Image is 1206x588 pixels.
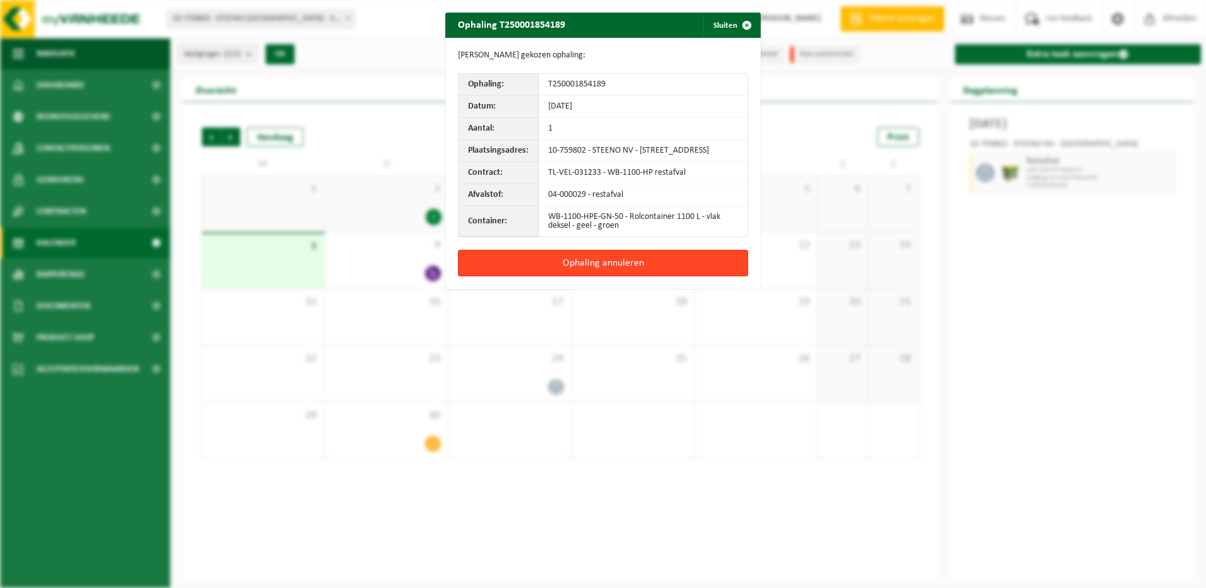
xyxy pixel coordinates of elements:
[539,74,747,96] td: T250001854189
[459,74,539,96] th: Ophaling:
[539,96,747,118] td: [DATE]
[459,96,539,118] th: Datum:
[459,118,539,140] th: Aantal:
[445,13,578,37] h2: Ophaling T250001854189
[458,50,748,61] p: [PERSON_NAME] gekozen ophaling:
[459,140,539,162] th: Plaatsingsadres:
[703,13,759,38] button: Sluiten
[459,184,539,206] th: Afvalstof:
[539,162,747,184] td: TL-VEL-031233 - WB-1100-HP restafval
[539,118,747,140] td: 1
[459,206,539,237] th: Container:
[458,250,748,276] button: Ophaling annuleren
[459,162,539,184] th: Contract:
[539,206,747,237] td: WB-1100-HPE-GN-50 - Rolcontainer 1100 L - vlak deksel - geel - groen
[539,184,747,206] td: 04-000029 - restafval
[539,140,747,162] td: 10-759802 - STEENO NV - [STREET_ADDRESS]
